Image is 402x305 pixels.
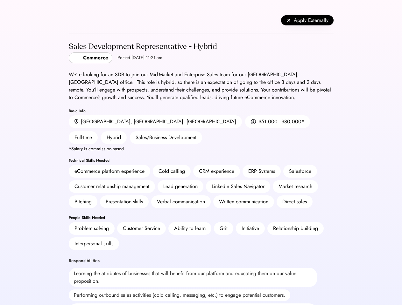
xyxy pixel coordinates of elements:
div: [GEOGRAPHIC_DATA], [GEOGRAPHIC_DATA], [GEOGRAPHIC_DATA] [81,118,236,125]
div: Performing outbound sales activities (cold calling, messaging, etc.) to engage potential customers. [69,289,290,301]
div: Ability to learn [174,225,206,232]
span: Apply Externally [294,17,328,24]
div: Cold calling [159,167,185,175]
div: We're looking for an SDR to join our Mid-Market and Enterprise Sales team for our [GEOGRAPHIC_DAT... [69,71,334,101]
button: Apply Externally [281,15,334,25]
div: Customer relationship management [74,183,149,190]
div: Responsibilities [69,258,100,264]
div: Problem solving [74,225,109,232]
div: Posted [DATE] 11:21 am [117,55,162,61]
div: $51,000–$80,000 [258,118,301,125]
div: Relationship building [273,225,318,232]
div: Customer Service [123,225,160,232]
div: Hybrid [101,131,127,144]
div: Technical Skills Needed [69,159,334,162]
div: People Skills Needed [69,216,334,220]
div: *Salary is commission-based [69,146,124,151]
div: Commerce [83,54,108,62]
div: Presentation skills [106,198,143,206]
img: location.svg [74,119,78,125]
div: Pitching [74,198,92,206]
div: Interpersonal skills [74,240,113,247]
div: Basic Info [69,109,334,113]
div: Salesforce [289,167,311,175]
div: Grit [220,225,228,232]
div: Direct sales [282,198,307,206]
div: Sales Development Representative - Hybrid [69,42,217,52]
div: ERP Systems [248,167,275,175]
div: Lead generation [163,183,198,190]
div: Written communication [219,198,268,206]
img: yH5BAEAAAAALAAAAAABAAEAAAIBRAA7 [73,54,81,62]
div: CRM experience [199,167,234,175]
div: eCommerce platform experience [74,167,145,175]
div: Initiative [242,225,259,232]
div: LinkedIn Sales Navigator [212,183,264,190]
div: Sales/Business Development [130,131,202,144]
div: Learning the attributes of businesses that will benefit from our platform and educating them on o... [69,268,317,287]
img: money.svg [251,119,256,125]
div: Market research [279,183,312,190]
div: Full-time [69,131,98,144]
div: Verbal communication [157,198,205,206]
